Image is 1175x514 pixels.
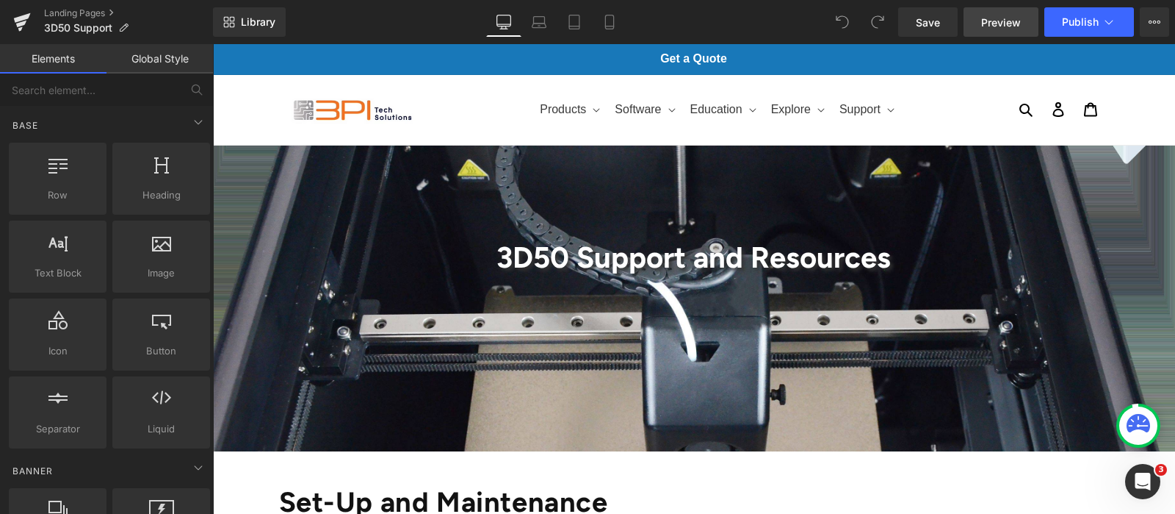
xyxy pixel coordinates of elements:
a: Mobile [592,7,627,37]
span: Heading [117,188,206,203]
a: Landing Pages [44,7,213,19]
span: Banner [11,464,54,478]
summary: Education [469,49,550,82]
span: Preview [981,15,1021,30]
span: Row [13,188,102,203]
span: Explore [559,58,599,74]
span: Save [916,15,940,30]
a: Global Style [106,44,213,74]
span: Liquid [117,421,206,437]
img: 3PI Tech Solutions [78,51,205,80]
summary: Search [798,49,830,82]
summary: Software [394,49,469,82]
a: Desktop [486,7,521,37]
summary: Products [319,49,394,82]
span: Library [241,15,275,29]
button: Publish [1044,7,1134,37]
button: More [1140,7,1169,37]
a: Laptop [521,7,557,37]
h1: Set-Up and Maintenance [67,433,911,483]
span: Education [478,58,530,74]
span: Button [117,343,206,359]
iframe: Intercom live chat [1125,464,1160,499]
button: Redo [863,7,892,37]
span: Software [402,58,449,74]
span: Support [627,58,668,74]
a: Preview [963,7,1038,37]
span: Icon [13,343,102,359]
span: Products [328,58,374,74]
summary: Explore [550,49,618,82]
span: 3D50 Support [44,22,112,34]
span: Base [11,118,40,132]
span: Separator [13,421,102,437]
span: Publish [1062,16,1099,28]
summary: Support [618,49,688,82]
p: Get a Quote [78,7,886,23]
span: 3 [1155,464,1167,476]
a: New Library [213,7,286,37]
span: Text Block [13,265,102,281]
button: Undo [828,7,857,37]
a: Tablet [557,7,592,37]
span: Image [117,265,206,281]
